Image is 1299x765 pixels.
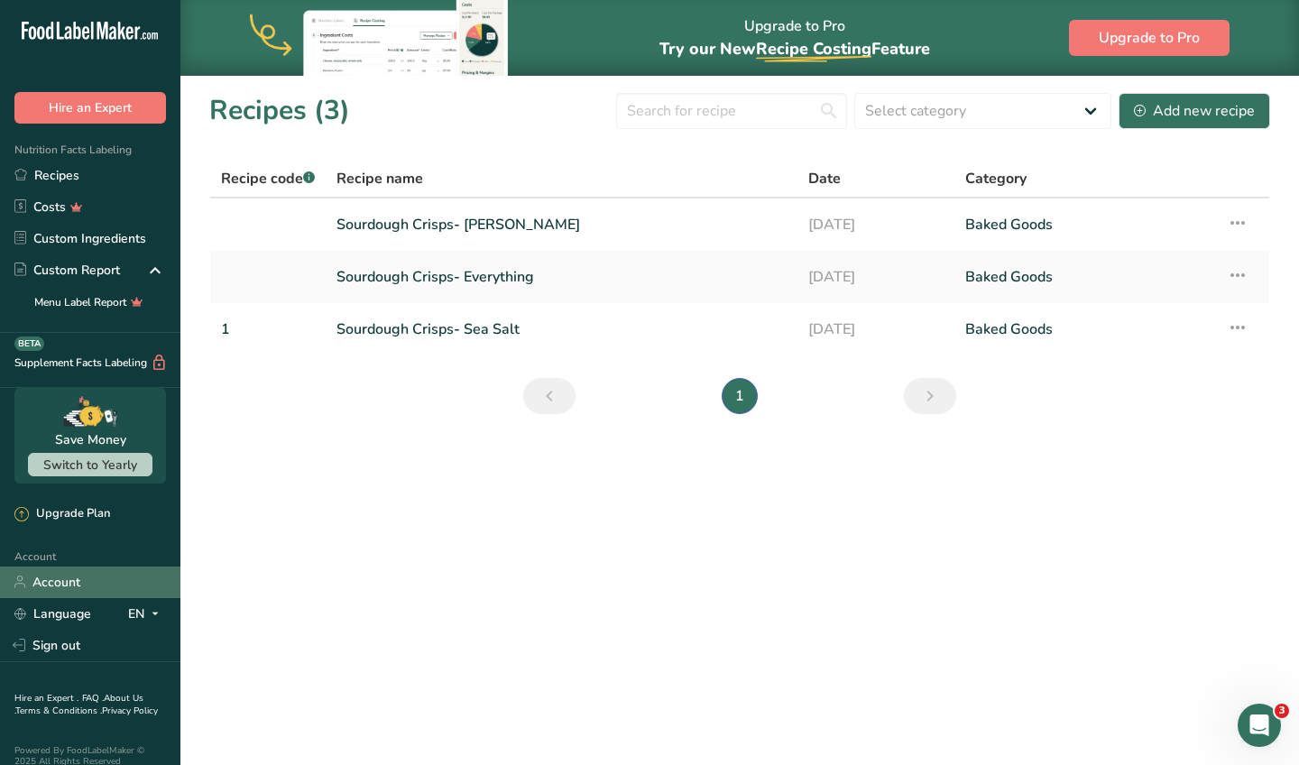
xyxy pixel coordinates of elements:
div: Custom Report [14,261,120,280]
span: Recipe Costing [756,38,871,60]
a: About Us . [14,692,143,717]
a: Previous page [523,378,576,414]
a: FAQ . [82,692,104,705]
div: Save Money [55,430,126,449]
span: Date [808,168,841,189]
button: Add new recipe [1119,93,1270,129]
a: Hire an Expert . [14,692,78,705]
a: Next page [904,378,956,414]
span: Try our New Feature [659,38,930,60]
a: Baked Goods [965,206,1205,244]
a: Sourdough Crisps- Sea Salt [336,310,787,348]
div: Upgrade Plan [14,505,110,523]
input: Search for recipe [616,93,847,129]
span: Recipe name [336,168,423,189]
span: Upgrade to Pro [1099,27,1200,49]
span: Switch to Yearly [43,456,137,474]
a: Baked Goods [965,258,1205,296]
span: Recipe code [221,169,315,189]
div: EN [128,603,166,624]
button: Hire an Expert [14,92,166,124]
div: Upgrade to Pro [659,1,930,76]
span: 3 [1275,704,1289,718]
a: Privacy Policy [102,705,158,717]
a: 1 [221,310,315,348]
a: [DATE] [808,206,944,244]
h1: Recipes (3) [209,90,350,131]
a: Language [14,598,91,630]
a: [DATE] [808,310,944,348]
div: BETA [14,336,44,351]
a: Sourdough Crisps- Everything [336,258,787,296]
a: Sourdough Crisps- [PERSON_NAME] [336,206,787,244]
a: Terms & Conditions . [15,705,102,717]
a: Baked Goods [965,310,1205,348]
a: [DATE] [808,258,944,296]
span: Category [965,168,1027,189]
button: Upgrade to Pro [1069,20,1230,56]
div: Add new recipe [1134,100,1255,122]
iframe: Intercom live chat [1238,704,1281,747]
button: Switch to Yearly [28,453,152,476]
